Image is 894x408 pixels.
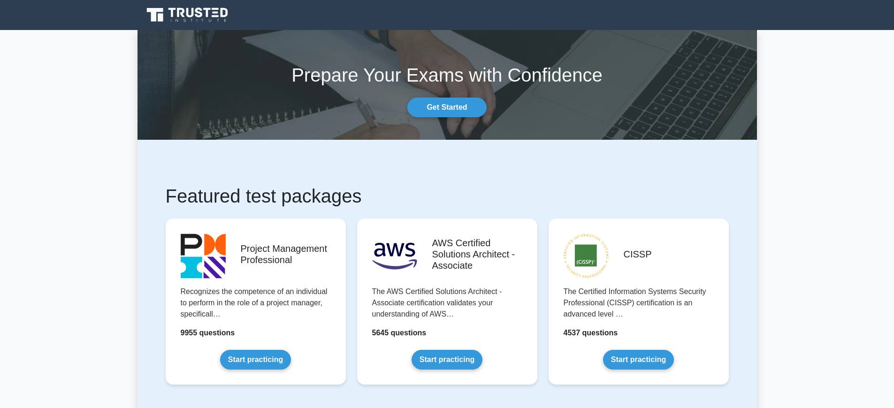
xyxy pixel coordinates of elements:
[603,350,674,370] a: Start practicing
[166,185,729,207] h1: Featured test packages
[407,98,486,117] a: Get Started
[412,350,482,370] a: Start practicing
[138,64,757,86] h1: Prepare Your Exams with Confidence
[220,350,291,370] a: Start practicing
